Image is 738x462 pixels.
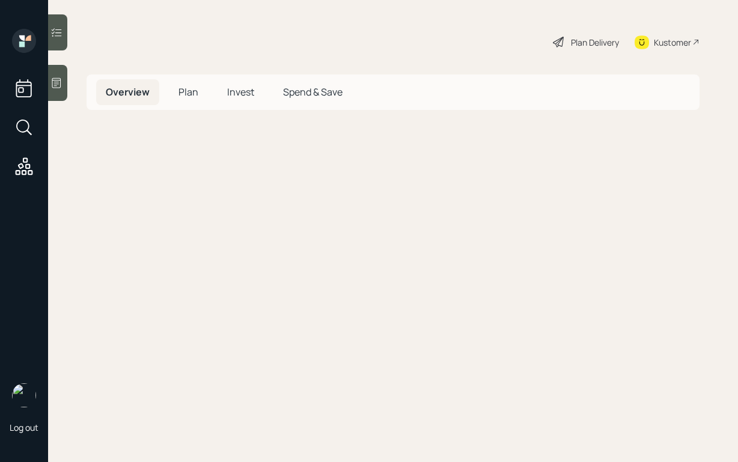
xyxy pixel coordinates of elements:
[571,36,619,49] div: Plan Delivery
[654,36,691,49] div: Kustomer
[178,85,198,99] span: Plan
[227,85,254,99] span: Invest
[106,85,150,99] span: Overview
[283,85,343,99] span: Spend & Save
[10,422,38,433] div: Log out
[12,383,36,407] img: robby-grisanti-headshot.png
